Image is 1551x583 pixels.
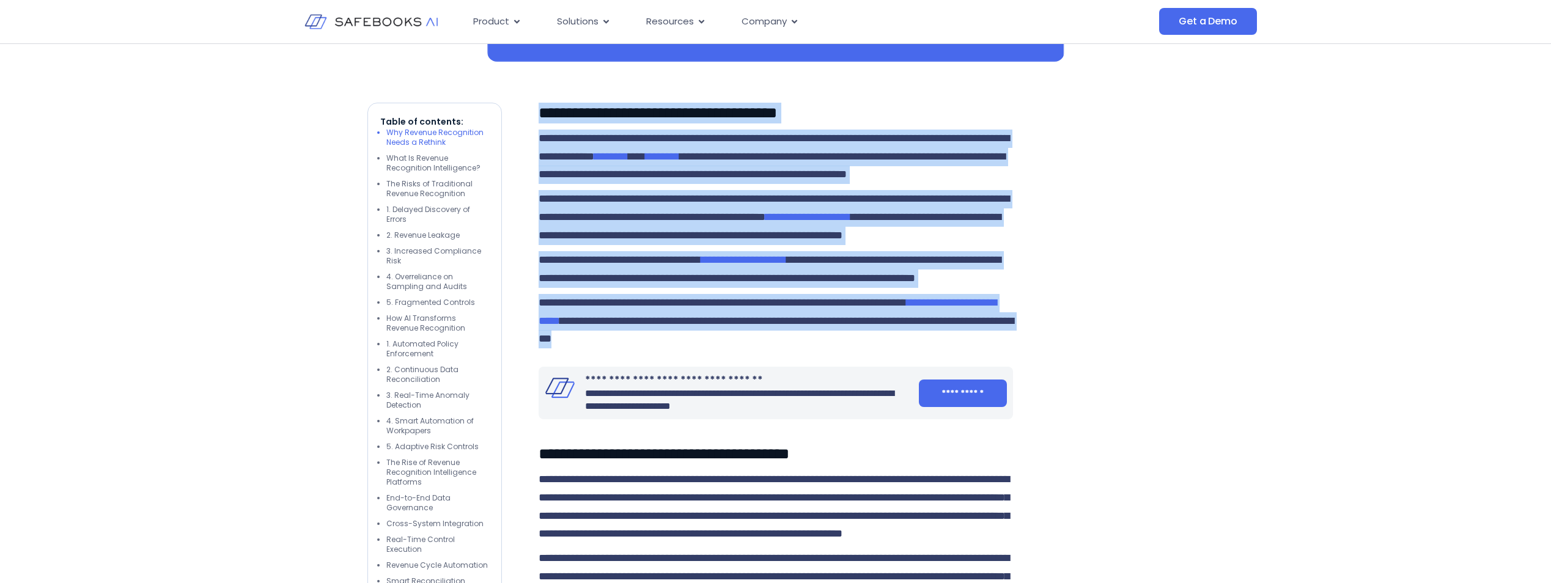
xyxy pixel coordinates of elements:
[557,15,599,29] span: Solutions
[386,365,489,384] li: 2. Continuous Data Reconciliation
[386,458,489,487] li: The Rise of Revenue Recognition Intelligence Platforms
[386,313,489,333] li: How AI Transforms Revenue Recognition
[386,272,489,291] li: 4. Overreliance on Sampling and Audits
[1159,8,1256,35] a: Get a Demo
[386,230,489,240] li: 2. Revenue Leakage
[386,391,489,410] li: 3. Real-Time Anomaly Detection
[473,15,509,29] span: Product
[386,535,489,554] li: Real-Time Control Execution
[386,298,489,307] li: 5. Fragmented Controls
[386,205,489,224] li: 1. Delayed Discovery of Errors
[463,10,1037,34] div: Menu Toggle
[386,416,489,436] li: 4. Smart Automation of Workpapers
[1179,15,1237,28] span: Get a Demo
[380,116,489,128] p: Table of contents:
[386,442,489,452] li: 5. Adaptive Risk Controls
[386,339,489,359] li: 1. Automated Policy Enforcement
[386,560,489,570] li: Revenue Cycle Automation
[742,15,787,29] span: Company
[386,493,489,513] li: End-to-End Data Governance
[646,15,694,29] span: Resources
[463,10,1037,34] nav: Menu
[386,246,489,266] li: 3. Increased Compliance Risk
[386,179,489,199] li: The Risks of Traditional Revenue Recognition
[386,519,489,529] li: Cross-System Integration
[386,153,489,173] li: What Is Revenue Recognition Intelligence?
[386,128,489,147] li: Why Revenue Recognition Needs a Rethink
